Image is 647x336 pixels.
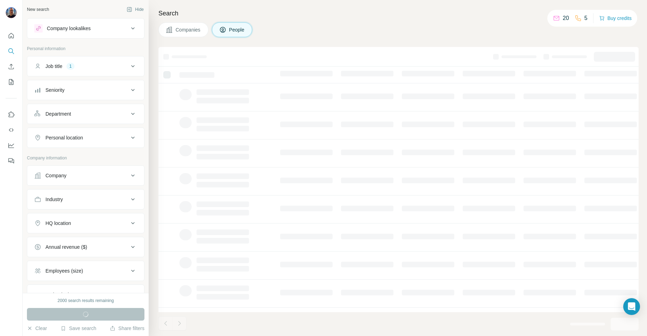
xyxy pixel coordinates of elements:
[27,215,144,232] button: HQ location
[6,108,17,121] button: Use Surfe on LinkedIn
[6,60,17,73] button: Enrich CSV
[623,298,640,315] div: Open Intercom Messenger
[45,63,62,70] div: Job title
[6,7,17,18] img: Avatar
[229,26,245,33] span: People
[6,155,17,167] button: Feedback
[6,139,17,152] button: Dashboard
[27,325,47,332] button: Clear
[6,29,17,42] button: Quick start
[6,124,17,136] button: Use Surfe API
[27,155,144,161] p: Company information
[45,220,71,227] div: HQ location
[6,76,17,88] button: My lists
[27,129,144,146] button: Personal location
[27,20,144,37] button: Company lookalikes
[27,286,144,303] button: Technologies
[563,14,569,22] p: 20
[110,325,144,332] button: Share filters
[27,82,144,98] button: Seniority
[27,105,144,122] button: Department
[27,239,144,255] button: Annual revenue ($)
[45,244,87,251] div: Annual revenue ($)
[122,4,149,15] button: Hide
[58,297,114,304] div: 2000 search results remaining
[47,25,91,32] div: Company lookalikes
[27,46,144,52] p: Personal information
[45,172,66,179] div: Company
[45,110,71,117] div: Department
[158,8,639,18] h4: Search
[45,134,83,141] div: Personal location
[66,63,74,69] div: 1
[61,325,96,332] button: Save search
[45,87,64,94] div: Seniority
[6,45,17,57] button: Search
[27,6,49,13] div: New search
[45,196,63,203] div: Industry
[27,58,144,75] button: Job title1
[27,262,144,279] button: Employees (size)
[176,26,201,33] span: Companies
[27,167,144,184] button: Company
[45,267,83,274] div: Employees (size)
[584,14,588,22] p: 5
[45,291,74,298] div: Technologies
[599,13,632,23] button: Buy credits
[27,191,144,208] button: Industry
